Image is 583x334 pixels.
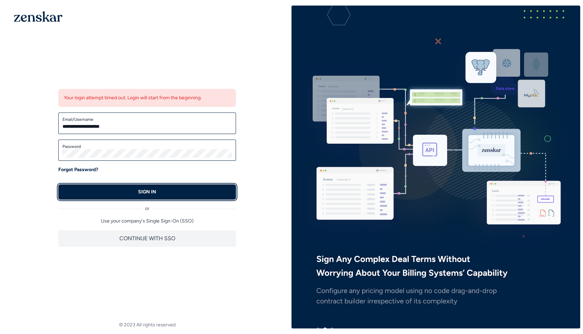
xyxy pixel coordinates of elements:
label: Email/Username [62,117,232,122]
label: Password [62,144,232,149]
button: CONTINUE WITH SSO [58,230,236,247]
p: SIGN IN [138,189,156,195]
div: Your login attempt timed out. Login will start from the beginning. [58,89,236,107]
footer: © 2023 All rights reserved [3,322,291,328]
p: Use your company's Single Sign-On (SSO) [58,218,236,225]
div: or [58,200,236,212]
a: Forgot Password? [58,166,98,173]
img: 1OGAJ2xQqyY4LXKgY66KYq0eOWRCkrZdAb3gUhuVAqdWPZE9SRJmCz+oDMSn4zDLXe31Ii730ItAGKgCKgCCgCikA4Av8PJUP... [14,11,62,22]
button: SIGN IN [58,184,236,200]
